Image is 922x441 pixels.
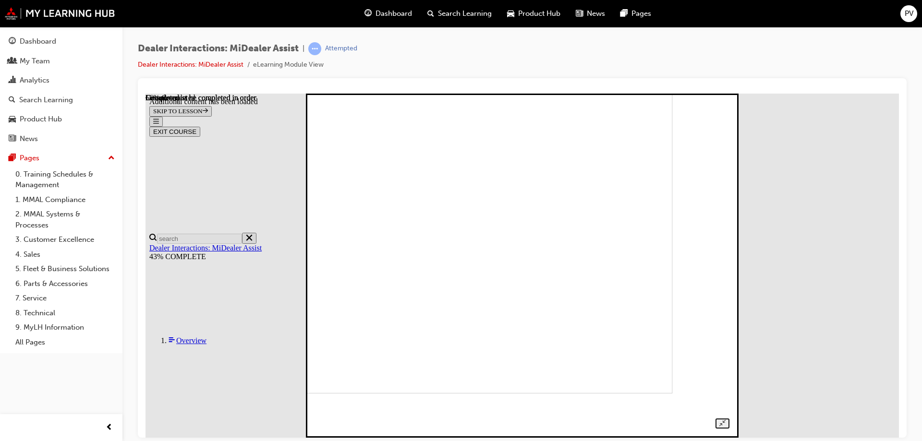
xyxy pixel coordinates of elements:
[12,207,119,232] a: 2. MMAL Systems & Processes
[253,60,324,71] li: eLearning Module View
[138,60,243,69] a: Dealer Interactions: MiDealer Assist
[20,133,38,144] div: News
[499,4,568,24] a: car-iconProduct Hub
[12,247,119,262] a: 4. Sales
[376,8,412,19] span: Dashboard
[4,31,119,149] button: DashboardMy TeamAnalyticsSearch LearningProduct HubNews
[518,8,560,19] span: Product Hub
[20,56,50,67] div: My Team
[587,8,605,19] span: News
[631,8,651,19] span: Pages
[12,167,119,192] a: 0. Training Schedules & Management
[570,325,584,335] button: Unzoom image
[12,192,119,207] a: 1. MMAL Compliance
[9,76,16,85] span: chart-icon
[12,306,119,321] a: 8. Technical
[308,42,321,55] span: learningRecordVerb_ATTEMPT-icon
[620,8,628,20] span: pages-icon
[20,75,49,86] div: Analytics
[900,5,917,22] button: PV
[20,153,39,164] div: Pages
[9,57,16,66] span: people-icon
[905,8,913,19] span: PV
[9,96,15,105] span: search-icon
[568,4,613,24] a: news-iconNews
[420,4,499,24] a: search-iconSearch Learning
[20,114,62,125] div: Product Hub
[12,320,119,335] a: 9. MyLH Information
[9,115,16,124] span: car-icon
[12,291,119,306] a: 7. Service
[12,232,119,247] a: 3. Customer Excellence
[357,4,420,24] a: guage-iconDashboard
[108,152,115,165] span: up-icon
[613,4,659,24] a: pages-iconPages
[138,43,299,54] span: Dealer Interactions: MiDealer Assist
[9,37,16,46] span: guage-icon
[9,135,16,143] span: news-icon
[4,33,119,50] a: Dashboard
[4,149,119,167] button: Pages
[576,8,583,20] span: news-icon
[507,8,514,20] span: car-icon
[4,72,119,89] a: Analytics
[12,335,119,350] a: All Pages
[4,52,119,70] a: My Team
[364,8,372,20] span: guage-icon
[4,110,119,128] a: Product Hub
[325,44,357,53] div: Attempted
[20,36,56,47] div: Dashboard
[438,8,492,19] span: Search Learning
[427,8,434,20] span: search-icon
[5,7,115,20] img: mmal
[19,95,73,106] div: Search Learning
[106,422,113,434] span: prev-icon
[4,130,119,148] a: News
[4,91,119,109] a: Search Learning
[303,43,304,54] span: |
[12,276,119,291] a: 6. Parts & Accessories
[9,154,16,163] span: pages-icon
[12,262,119,276] a: 5. Fleet & Business Solutions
